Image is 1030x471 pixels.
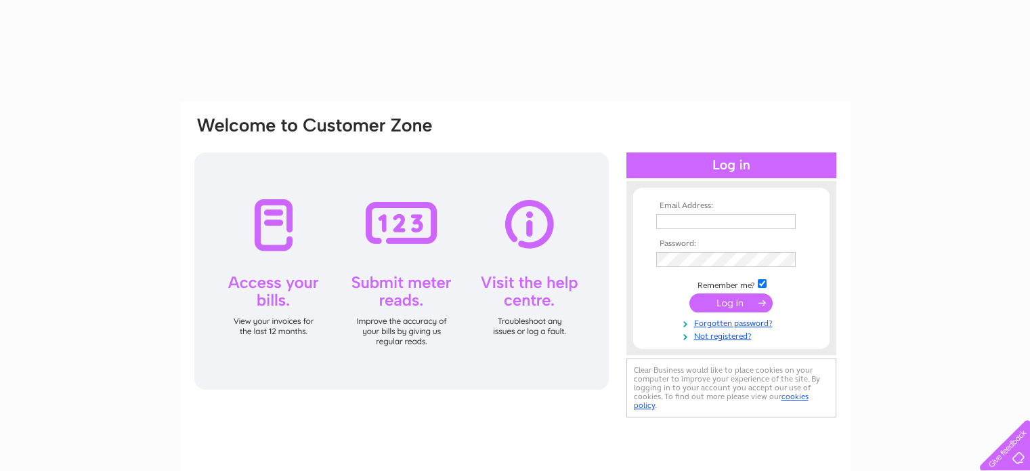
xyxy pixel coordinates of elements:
th: Password: [653,239,810,249]
a: Forgotten password? [656,316,810,329]
th: Email Address: [653,201,810,211]
div: Clear Business would like to place cookies on your computer to improve your experience of the sit... [626,359,836,417]
a: cookies policy [634,392,809,410]
a: Not registered? [656,329,810,342]
input: Submit [689,293,773,312]
td: Remember me? [653,277,810,291]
